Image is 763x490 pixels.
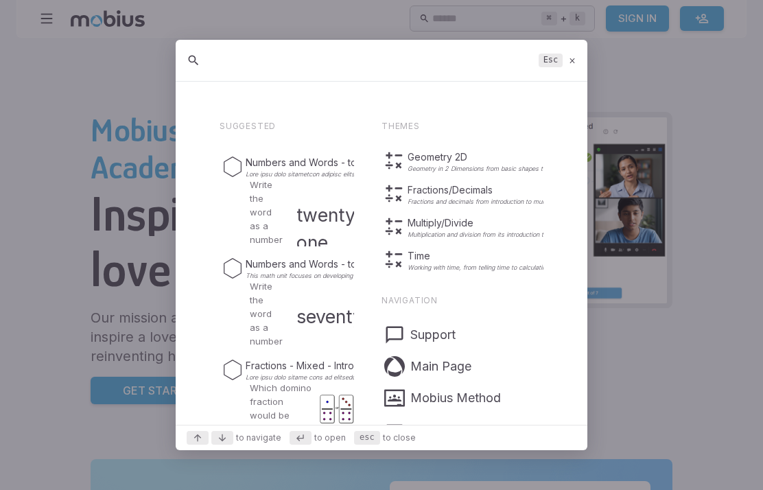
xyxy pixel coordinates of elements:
[250,178,283,246] p: Write the word as a number
[408,165,657,172] p: Geometry in 2 Dimensions from basic shapes to advanced work with circular geometry
[250,279,283,348] p: Write the word as a number
[236,432,281,444] span: to navigate
[408,216,589,230] p: Multiply/Divide
[296,303,363,330] h3: seventy
[381,296,543,305] p: Navigation
[176,83,587,425] div: Suggestions
[250,381,312,436] p: Which domino fraction would be larger?
[408,231,589,238] p: Multiplication and division from its introduction to advanced use
[314,432,346,444] span: to open
[410,388,501,408] p: Mobius Method
[539,54,562,67] kbd: Esc
[410,357,471,376] p: Main Page
[408,249,583,263] p: Time
[336,406,339,410] text: or
[220,121,354,131] p: Suggested
[410,325,456,345] p: Support
[408,183,606,197] p: Fractions/Decimals
[408,264,583,271] p: Working with time, from telling time to calculating differences
[408,150,657,164] p: Geometry 2D
[354,431,380,445] kbd: esc
[383,432,416,444] span: to close
[408,198,606,205] p: Fractions and decimals from introduction to multiplication and division
[410,420,449,439] p: Pricing
[381,121,543,131] p: Themes
[296,201,364,256] h3: twenty-one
